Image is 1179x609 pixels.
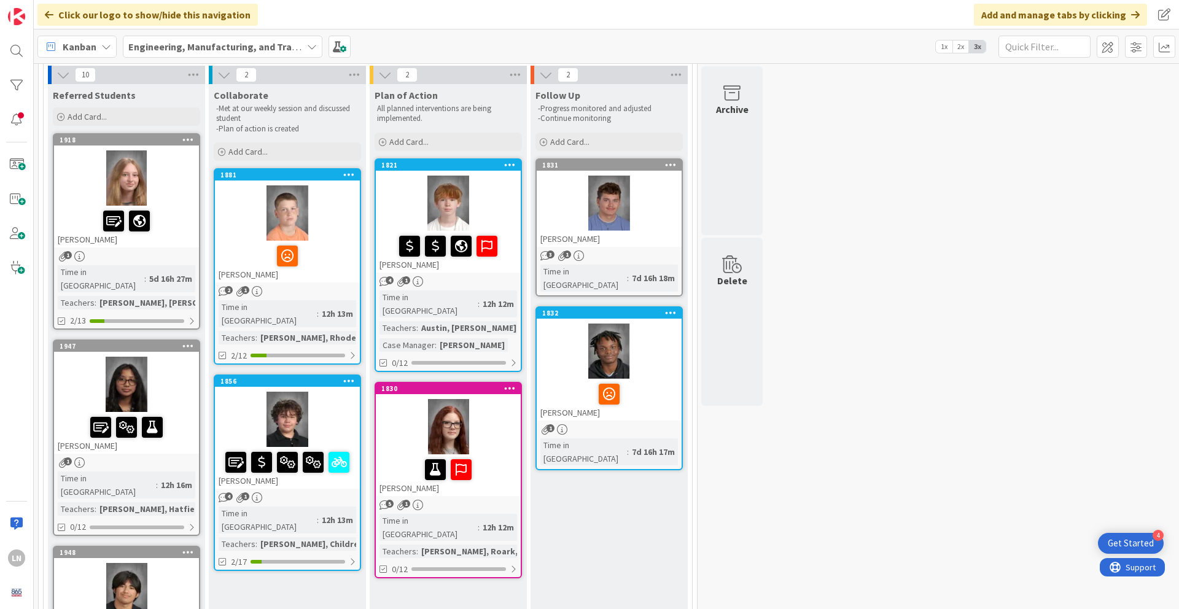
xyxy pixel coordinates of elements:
[379,290,478,317] div: Time in [GEOGRAPHIC_DATA]
[535,158,683,297] a: 1831[PERSON_NAME]Time in [GEOGRAPHIC_DATA]:7d 16h 18m
[215,241,360,282] div: [PERSON_NAME]
[63,39,96,54] span: Kanban
[550,136,589,147] span: Add Card...
[231,556,247,568] span: 2/17
[64,457,72,465] span: 1
[435,338,437,352] span: :
[54,341,199,352] div: 1947
[542,309,682,317] div: 1832
[96,296,260,309] div: [PERSON_NAME], [PERSON_NAME], Ho...
[535,89,580,101] span: Follow Up
[26,2,56,17] span: Support
[95,502,96,516] span: :
[219,537,255,551] div: Teachers
[540,438,627,465] div: Time in [GEOGRAPHIC_DATA]
[418,545,556,558] div: [PERSON_NAME], Roark, Watso...
[219,506,317,533] div: Time in [GEOGRAPHIC_DATA]
[379,338,435,352] div: Case Manager
[156,478,158,492] span: :
[255,537,257,551] span: :
[402,276,410,284] span: 1
[375,382,522,578] a: 1830[PERSON_NAME]Time in [GEOGRAPHIC_DATA]:12h 12mTeachers:[PERSON_NAME], Roark, Watso...0/12
[386,276,394,284] span: 4
[1153,530,1164,541] div: 4
[255,331,257,344] span: :
[215,169,360,282] div: 1881[PERSON_NAME]
[54,412,199,454] div: [PERSON_NAME]
[54,206,199,247] div: [PERSON_NAME]
[216,104,359,124] p: -Met at our weekly session and discussed student
[54,341,199,454] div: 1947[PERSON_NAME]
[54,547,199,558] div: 1948
[535,306,683,470] a: 1832[PERSON_NAME]Time in [GEOGRAPHIC_DATA]:7d 16h 17m
[480,297,517,311] div: 12h 12m
[629,271,678,285] div: 7d 16h 18m
[225,286,233,294] span: 2
[936,41,952,53] span: 1x
[563,250,571,258] span: 1
[376,160,521,171] div: 1821
[376,383,521,394] div: 1830
[969,41,986,53] span: 3x
[437,338,508,352] div: [PERSON_NAME]
[58,265,144,292] div: Time in [GEOGRAPHIC_DATA]
[319,307,356,320] div: 12h 13m
[257,537,382,551] div: [PERSON_NAME], Childress, ...
[418,321,536,335] div: Austin, [PERSON_NAME] (2...
[236,68,257,82] span: 2
[214,374,361,571] a: 1856[PERSON_NAME]Time in [GEOGRAPHIC_DATA]:12h 13mTeachers:[PERSON_NAME], Childress, ...2/17
[537,160,682,247] div: 1831[PERSON_NAME]
[389,136,429,147] span: Add Card...
[538,114,680,123] p: -Continue monitoring
[537,308,682,421] div: 1832[PERSON_NAME]
[54,134,199,145] div: 1918
[53,339,200,536] a: 1947[PERSON_NAME]Time in [GEOGRAPHIC_DATA]:12h 16mTeachers:[PERSON_NAME], Hatfield, ...0/12
[392,563,408,576] span: 0/12
[1098,533,1164,554] div: Open Get Started checklist, remaining modules: 4
[716,102,749,117] div: Archive
[558,68,578,82] span: 2
[717,273,747,288] div: Delete
[537,231,682,247] div: [PERSON_NAME]
[54,134,199,247] div: 1918[PERSON_NAME]
[540,265,627,292] div: Time in [GEOGRAPHIC_DATA]
[216,124,359,134] p: -Plan of action is created
[8,549,25,567] div: LN
[480,521,517,534] div: 12h 12m
[219,300,317,327] div: Time in [GEOGRAPHIC_DATA]
[376,454,521,496] div: [PERSON_NAME]
[377,104,519,124] p: All planned interventions are being implemented.
[214,168,361,365] a: 1881[PERSON_NAME]Time in [GEOGRAPHIC_DATA]:12h 13mTeachers:[PERSON_NAME], Rhodes, Qual...2/12
[144,272,146,285] span: :
[58,296,95,309] div: Teachers
[376,383,521,496] div: 1830[PERSON_NAME]
[379,545,416,558] div: Teachers
[547,250,554,258] span: 3
[53,133,200,330] a: 1918[PERSON_NAME]Time in [GEOGRAPHIC_DATA]:5d 16h 27mTeachers:[PERSON_NAME], [PERSON_NAME], Ho......
[478,521,480,534] span: :
[128,41,346,53] b: Engineering, Manufacturing, and Transportation
[381,161,521,169] div: 1821
[58,471,156,498] div: Time in [GEOGRAPHIC_DATA]
[158,478,195,492] div: 12h 16m
[214,89,268,101] span: Collaborate
[215,376,360,387] div: 1856
[60,136,199,144] div: 1918
[402,500,410,508] span: 1
[376,231,521,273] div: [PERSON_NAME]
[8,584,25,601] img: avatar
[317,307,319,320] span: :
[96,502,217,516] div: [PERSON_NAME], Hatfield, ...
[70,314,86,327] span: 2/13
[998,36,1091,58] input: Quick Filter...
[317,513,319,527] span: :
[381,384,521,393] div: 1830
[1108,537,1154,549] div: Get Started
[537,160,682,171] div: 1831
[547,424,554,432] span: 1
[37,4,258,26] div: Click our logo to show/hide this navigation
[219,331,255,344] div: Teachers
[228,146,268,157] span: Add Card...
[416,321,418,335] span: :
[478,297,480,311] span: :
